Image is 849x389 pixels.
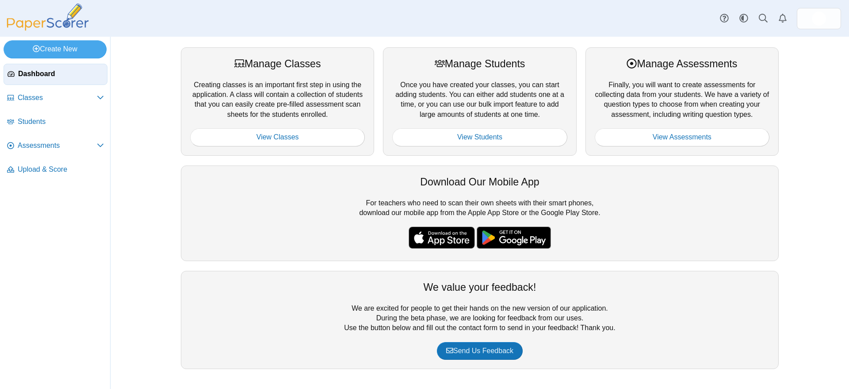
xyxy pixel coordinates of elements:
[190,175,769,189] div: Download Our Mobile App
[4,159,107,181] a: Upload & Score
[190,280,769,294] div: We value your feedback!
[4,64,107,85] a: Dashboard
[4,40,107,58] a: Create New
[595,128,769,146] a: View Assessments
[18,69,103,79] span: Dashboard
[797,8,841,29] a: ps.8EHCIG3N8Vt7GEG8
[18,165,104,174] span: Upload & Score
[181,166,779,261] div: For teachers who need to scan their own sheets with their smart phones, download our mobile app f...
[477,227,551,249] img: google-play-badge.png
[18,117,104,127] span: Students
[18,141,97,150] span: Assessments
[383,47,576,155] div: Once you have created your classes, you can start adding students. You can either add students on...
[812,12,826,26] img: ps.8EHCIG3N8Vt7GEG8
[181,47,374,155] div: Creating classes is an important first step in using the application. A class will contain a coll...
[181,271,779,369] div: We are excited for people to get their hands on the new version of our application. During the be...
[4,112,107,133] a: Students
[595,57,769,71] div: Manage Assessments
[773,9,792,28] a: Alerts
[190,128,365,146] a: View Classes
[4,24,92,32] a: PaperScorer
[4,135,107,157] a: Assessments
[437,342,523,360] a: Send Us Feedback
[4,4,92,31] img: PaperScorer
[4,88,107,109] a: Classes
[392,128,567,146] a: View Students
[18,93,97,103] span: Classes
[409,227,475,249] img: apple-store-badge.svg
[585,47,779,155] div: Finally, you will want to create assessments for collecting data from your students. We have a va...
[392,57,567,71] div: Manage Students
[812,12,826,26] span: Scott Richardson
[446,347,513,354] span: Send Us Feedback
[190,57,365,71] div: Manage Classes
